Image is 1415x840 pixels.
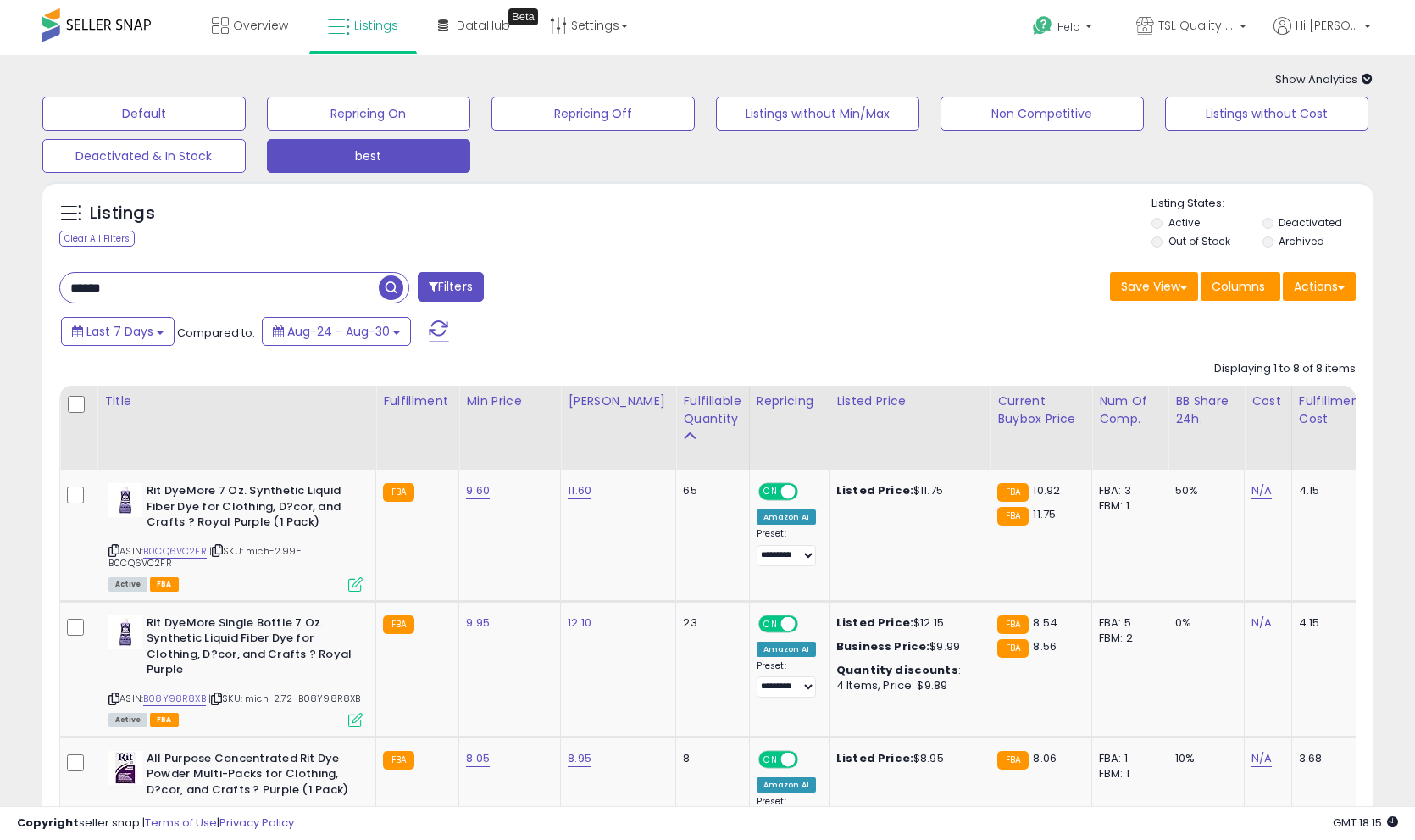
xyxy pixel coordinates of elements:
[508,8,538,25] div: Tooltip anchor
[1283,272,1356,301] button: Actions
[108,615,142,649] img: 41PM8+CeVvL._SL40_.jpg
[1033,506,1056,522] span: 11.75
[836,638,929,654] b: Business Price:
[568,482,591,499] a: 11.60
[233,17,288,34] span: Overview
[219,815,294,831] a: Privacy Policy
[795,485,822,499] span: OFF
[1279,215,1342,230] label: Deactivated
[1033,615,1057,631] span: 8.54
[267,97,470,131] button: Repricing On
[1032,15,1053,36] i: Get Help
[836,483,977,498] div: $11.75
[683,615,735,631] div: 23
[836,678,977,693] div: 4 Items, Price: $9.89
[997,615,1029,634] small: FBA
[757,777,816,793] div: Amazon AI
[1201,272,1280,301] button: Columns
[1251,750,1272,767] a: N/A
[1099,615,1155,631] div: FBA: 5
[1333,815,1398,831] span: 2025-09-7 18:15 GMT
[86,323,153,340] span: Last 7 Days
[836,482,913,498] b: Listed Price:
[1251,482,1272,499] a: N/A
[941,97,1144,131] button: Non Competitive
[836,750,913,766] b: Listed Price:
[1099,392,1161,428] div: Num of Comp.
[108,577,147,592] span: All listings currently available for purchase on Amazon
[42,139,246,173] button: Deactivated & In Stock
[262,317,411,346] button: Aug-24 - Aug-30
[383,392,452,410] div: Fulfillment
[61,317,175,346] button: Last 7 Days
[17,815,79,831] strong: Copyright
[147,615,352,682] b: Rit DyeMore Single Bottle 7 Oz. Synthetic Liquid Fiber Dye for Clothing, D?cor, and Crafts ? Roya...
[795,616,822,631] span: OFF
[1099,766,1155,782] div: FBM: 1
[108,483,142,517] img: 41PM8+CeVvL._SL40_.jpg
[383,751,414,770] small: FBA
[836,392,983,410] div: Listed Price
[1175,751,1231,766] div: 10%
[1251,392,1285,410] div: Cost
[1033,750,1057,766] span: 8.06
[267,139,470,173] button: best
[1033,482,1060,498] span: 10.92
[108,615,363,726] div: ASIN:
[108,751,142,785] img: 51CiYyt13oL._SL40_.jpg
[418,272,484,302] button: Filters
[795,752,822,766] span: OFF
[836,662,958,678] b: Quantity discounts
[836,663,977,678] div: :
[104,392,369,410] div: Title
[1299,751,1358,766] div: 3.68
[683,392,741,428] div: Fulfillable Quantity
[1296,17,1359,34] span: Hi [PERSON_NAME]
[683,751,735,766] div: 8
[1299,392,1364,428] div: Fulfillment Cost
[716,97,919,131] button: Listings without Min/Max
[1275,71,1373,87] span: Show Analytics
[42,97,246,131] button: Default
[1110,272,1198,301] button: Save View
[147,751,352,803] b: All Purpose Concentrated Rit Dye Powder Multi-Packs for Clothing, D?cor, and Crafts ? Purple (1 P...
[760,752,781,766] span: ON
[760,616,781,631] span: ON
[59,231,135,247] div: Clear All Filters
[466,392,553,410] div: Min Price
[143,692,206,706] a: B08Y98R8XB
[147,483,352,535] b: Rit DyeMore 7 Oz. Synthetic Liquid Fiber Dye for Clothing, D?cor, and Crafts ? Royal Purple (1 Pack)
[1099,498,1155,514] div: FBM: 1
[1299,483,1358,498] div: 4.15
[1299,615,1358,631] div: 4.15
[1168,234,1230,248] label: Out of Stock
[177,325,255,341] span: Compared to:
[836,639,977,654] div: $9.99
[143,544,207,559] a: B0CQ6VC2FR
[1279,234,1324,248] label: Archived
[1175,483,1231,498] div: 50%
[757,509,816,525] div: Amazon AI
[354,17,398,34] span: Listings
[108,483,363,590] div: ASIN:
[997,751,1029,770] small: FBA
[208,692,361,705] span: | SKU: mich-2.72-B08Y98R8XB
[1057,19,1080,34] span: Help
[568,615,591,631] a: 12.10
[1099,483,1155,498] div: FBA: 3
[145,815,217,831] a: Terms of Use
[287,323,390,340] span: Aug-24 - Aug-30
[90,202,155,225] h5: Listings
[383,615,414,634] small: FBA
[1168,215,1200,230] label: Active
[1099,631,1155,646] div: FBM: 2
[836,615,913,631] b: Listed Price:
[997,483,1029,502] small: FBA
[836,751,977,766] div: $8.95
[1099,751,1155,766] div: FBA: 1
[757,528,816,566] div: Preset:
[150,713,179,727] span: FBA
[1033,638,1057,654] span: 8.56
[683,483,735,498] div: 65
[1151,196,1373,212] p: Listing States:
